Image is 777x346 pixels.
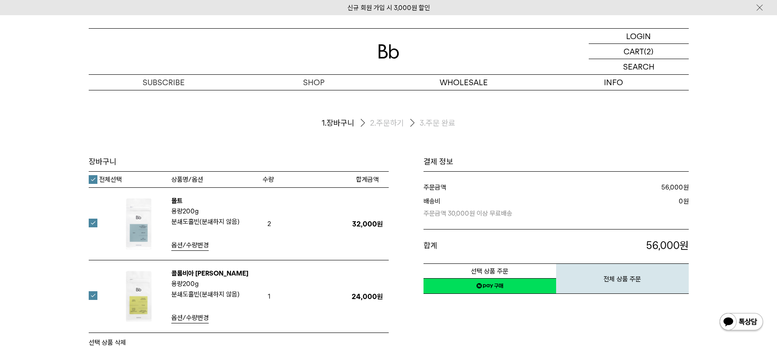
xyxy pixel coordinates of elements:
[171,241,209,249] span: 옵션/수량변경
[188,290,240,298] b: 홀빈(분쇄하지 않음)
[171,172,263,187] th: 상품명/옵션
[539,75,689,90] p: INFO
[424,196,596,219] dt: 배송비
[370,118,376,128] span: 2.
[370,116,420,130] li: 주문하기
[263,217,276,230] span: 2
[646,239,680,252] span: 56,000
[424,238,542,253] dt: 합계
[110,268,167,325] img: 콜롬비아 파티오 보니토
[171,197,183,205] a: 몰트
[347,172,389,187] th: 합계금액
[389,75,539,90] p: WHOLESALE
[595,196,689,219] dd: 원
[589,29,689,44] a: LOGIN
[420,118,426,128] span: 3.
[171,314,209,322] span: 옵션/수량변경
[378,44,399,59] img: 로고
[89,156,389,167] h3: 장바구니
[89,175,122,184] label: 전체선택
[424,182,554,193] dt: 주문금액
[679,197,683,205] strong: 0
[424,156,689,167] h1: 결제 정보
[347,293,389,301] p: 24,000원
[171,289,258,299] p: 분쇄도
[424,278,556,294] a: 새창
[239,75,389,90] a: SHOP
[424,263,556,279] button: 선택 상품 주문
[171,216,258,227] p: 분쇄도
[542,238,689,253] p: 원
[424,206,596,219] p: 주문금액 30,000원 이상 무료배송
[589,44,689,59] a: CART (2)
[263,290,276,303] span: 1
[624,44,644,59] p: CART
[171,313,209,323] a: 옵션/수량변경
[554,182,689,193] dd: 원
[89,75,239,90] a: SUBSCRIBE
[183,207,199,215] b: 200g
[171,269,248,277] a: 콜롬비아 [PERSON_NAME]
[171,240,209,251] a: 옵션/수량변경
[661,183,683,191] strong: 56,000
[322,118,327,128] span: 1.
[420,118,455,128] li: 주문 완료
[719,312,764,333] img: 카카오톡 채널 1:1 채팅 버튼
[171,206,258,216] p: 용량
[644,44,654,59] p: (2)
[322,116,370,130] li: 장바구니
[110,196,167,252] img: 몰트
[263,172,347,187] th: 수량
[183,280,199,288] b: 200g
[171,279,258,289] p: 용량
[623,59,654,74] p: SEARCH
[347,220,389,228] p: 32,000원
[188,218,240,226] b: 홀빈(분쇄하지 않음)
[556,263,689,294] button: 전체 상품 주문
[626,29,651,43] p: LOGIN
[347,4,430,12] a: 신규 회원 가입 시 3,000원 할인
